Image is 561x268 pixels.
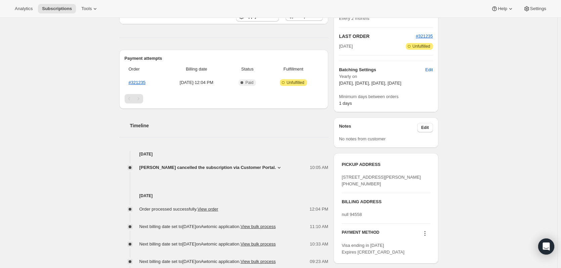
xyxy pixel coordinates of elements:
button: View bulk process [241,259,276,264]
span: Minimum days between orders [339,93,433,100]
span: [PERSON_NAME] cancelled the subscription via Customer Portal. [139,164,276,171]
th: Order [125,62,164,77]
h6: Batching Settings [339,66,425,73]
span: 10:33 AM [310,241,328,248]
a: View order [198,207,218,212]
span: Analytics [15,6,33,11]
span: [DATE] · 12:04 PM [166,79,227,86]
h3: Notes [339,123,417,132]
span: Edit [421,125,429,130]
span: Next billing date set to [DATE] on Awtomic application . [139,224,276,229]
span: Next billing date set to [DATE] on Awtomic application . [139,259,276,264]
span: [DATE], [DATE], [DATE], [DATE] [339,81,401,86]
span: Tools [81,6,92,11]
h3: PAYMENT METHOD [342,230,379,239]
div: Open Intercom Messenger [538,238,554,255]
span: Subscriptions [42,6,72,11]
button: View bulk process [241,241,276,247]
span: 11:10 AM [310,223,328,230]
button: Help [487,4,518,13]
nav: Pagination [125,94,323,103]
span: Settings [530,6,546,11]
span: Status [231,66,264,73]
button: View bulk process [241,224,276,229]
a: #321235 [416,34,433,39]
span: 10:05 AM [310,164,328,171]
span: Visa ending in [DATE] Expires [CREDIT_CARD_DATA] [342,243,404,255]
button: #321235 [416,33,433,40]
span: Help [498,6,507,11]
h2: Timeline [130,122,329,129]
h2: LAST ORDER [339,33,416,40]
button: Tools [77,4,102,13]
span: Order processed successfully. [139,207,218,212]
span: Fulfillment [268,66,319,73]
span: [DATE] [339,43,353,50]
span: 1 days [339,101,352,106]
h2: Payment attempts [125,55,323,62]
span: Yearly on [339,73,433,80]
span: Every 2 months [339,16,369,21]
span: 09:23 AM [310,258,328,265]
span: Billing date [166,66,227,73]
h4: [DATE] [119,192,329,199]
span: 12:04 PM [310,206,329,213]
span: [STREET_ADDRESS][PERSON_NAME] [PHONE_NUMBER] [342,175,421,186]
h3: BILLING ADDRESS [342,198,430,205]
span: Paid [245,80,253,85]
a: #321235 [129,80,146,85]
span: No notes from customer [339,136,386,141]
h4: [DATE] [119,151,329,158]
span: Next billing date set to [DATE] on Awtomic application . [139,241,276,247]
button: Subscriptions [38,4,76,13]
button: [PERSON_NAME] cancelled the subscription via Customer Portal. [139,164,283,171]
button: Settings [519,4,550,13]
h3: PICKUP ADDRESS [342,161,430,168]
button: Edit [417,123,433,132]
span: Edit [425,66,433,73]
span: null 94558 [342,212,362,217]
button: Analytics [11,4,37,13]
button: Edit [421,64,437,75]
span: Unfulfilled [287,80,304,85]
span: Unfulfilled [413,44,430,49]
